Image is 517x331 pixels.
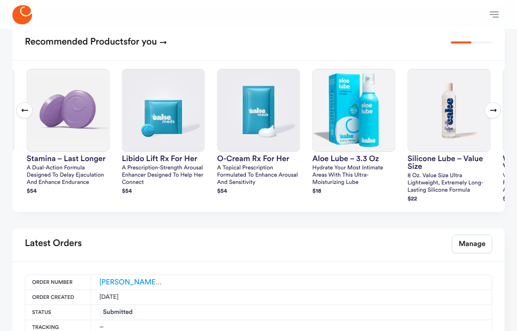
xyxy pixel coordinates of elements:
[128,37,157,47] span: for you
[217,155,300,163] h3: O-Cream Rx for Her
[27,155,110,163] h3: Stamina – Last Longer
[99,292,129,303] div: [DATE]
[408,196,418,202] strong: $ 22
[503,196,512,202] strong: $ 14
[99,279,203,286] a: [PERSON_NAME]-ES-00163337
[313,155,395,163] h3: Aloe Lube – 3.3 oz
[408,69,490,151] img: silicone lube – value size
[27,189,37,194] strong: $ 54
[408,69,491,204] a: silicone lube – value sizesilicone lube – value size8 oz. Value size ultra lightweight, extremely...
[217,189,227,194] strong: $ 54
[313,165,395,186] p: Hydrate your most intimate areas with this ultra-moisturizing lube
[27,69,109,151] img: Stamina – Last Longer
[313,69,395,151] img: Aloe Lube – 3.3 oz
[408,155,491,170] h3: silicone lube – value size
[217,165,300,186] p: A topical prescription formulated to enhance arousal and sensitivity
[408,172,491,194] p: 8 oz. Value size ultra lightweight, extremely long-lasting silicone formula
[452,235,492,253] a: Manage
[25,235,82,253] h2: Latest Orders
[122,189,132,194] strong: $ 54
[218,69,300,151] img: O-Cream Rx for Her
[217,69,300,196] a: O-Cream Rx for HerO-Cream Rx for HerA topical prescription formulated to enhance arousal and sens...
[27,165,110,186] p: A dual-action formula designed to delay ejaculation and enhance endurance
[27,69,110,196] a: Stamina – Last LongerStamina – Last LongerA dual-action formula designed to delay ejaculation and...
[99,307,136,318] span: Submitted
[122,155,205,163] h3: Libido Lift Rx For Her
[313,69,395,196] a: Aloe Lube – 3.3 ozAloe Lube – 3.3 ozHydrate your most intimate areas with this ultra-moisturizing...
[313,189,321,194] strong: $ 18
[123,69,204,151] img: Libido Lift Rx For Her
[25,33,167,52] h2: Recommended Products
[122,69,205,196] a: Libido Lift Rx For HerLibido Lift Rx For HerA prescription-strength arousal enhancer designed to ...
[122,165,205,186] p: A prescription-strength arousal enhancer designed to help her connect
